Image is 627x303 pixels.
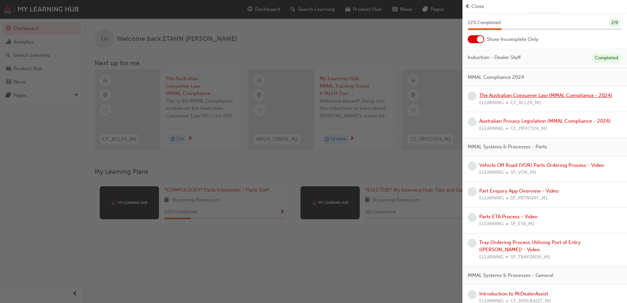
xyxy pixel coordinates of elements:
[479,162,604,168] a: Vehicle Off Road (VOR) Parts Ordering Process - Video
[479,195,504,202] span: ELEARNING
[510,254,550,261] span: SP_TRAYORDR_M1
[479,169,504,176] span: ELEARNING
[479,254,504,261] span: ELEARNING
[468,272,553,279] span: MMAL Systems & Processes - General
[468,74,524,81] span: MMAL Compliance 2024
[471,3,484,10] span: Close
[468,117,477,126] span: learningRecordVerb_NONE-icon
[479,220,504,228] span: ELEARNING
[479,239,581,253] a: Tray Ordering Process Utilising Port of Entry ([PERSON_NAME]) - Video
[468,239,477,248] span: learningRecordVerb_NONE-icon
[465,3,624,10] button: prev-iconClose
[510,169,536,176] span: SP_VOR_M1
[479,99,504,107] span: ELEARNING
[468,290,477,299] span: learningRecordVerb_NONE-icon
[487,36,538,43] span: Show Incomplete Only
[468,213,477,222] span: learningRecordVerb_NONE-icon
[465,3,470,10] span: prev-icon
[468,92,477,101] span: learningRecordVerb_NONE-icon
[479,291,548,297] a: Introduction to MiDealerAssist
[468,19,501,27] span: 22 % Completed
[479,118,611,124] a: Australian Privacy Legislation (MMAL Compliance - 2024)
[479,214,537,220] a: Parts ETA Process - Video
[510,220,535,228] span: SP_ETA_M1
[479,92,612,98] a: The Australian Consumer Law (MMAL Compliance - 2024)
[479,188,559,194] a: Part Enquiry App Overview - Video
[468,54,521,61] span: Induction - Dealer Staff
[510,195,548,202] span: SP_PRTNQRY_M1
[510,125,547,133] span: CF_PRVCY24_M1
[468,143,547,151] span: MMAL Systems & Processes - Parts
[592,54,620,63] div: Completed
[510,99,541,107] span: CF_ACL24_M1
[609,18,620,27] div: 2 / 9
[468,187,477,196] span: learningRecordVerb_NONE-icon
[468,162,477,170] span: learningRecordVerb_NONE-icon
[479,125,504,133] span: ELEARNING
